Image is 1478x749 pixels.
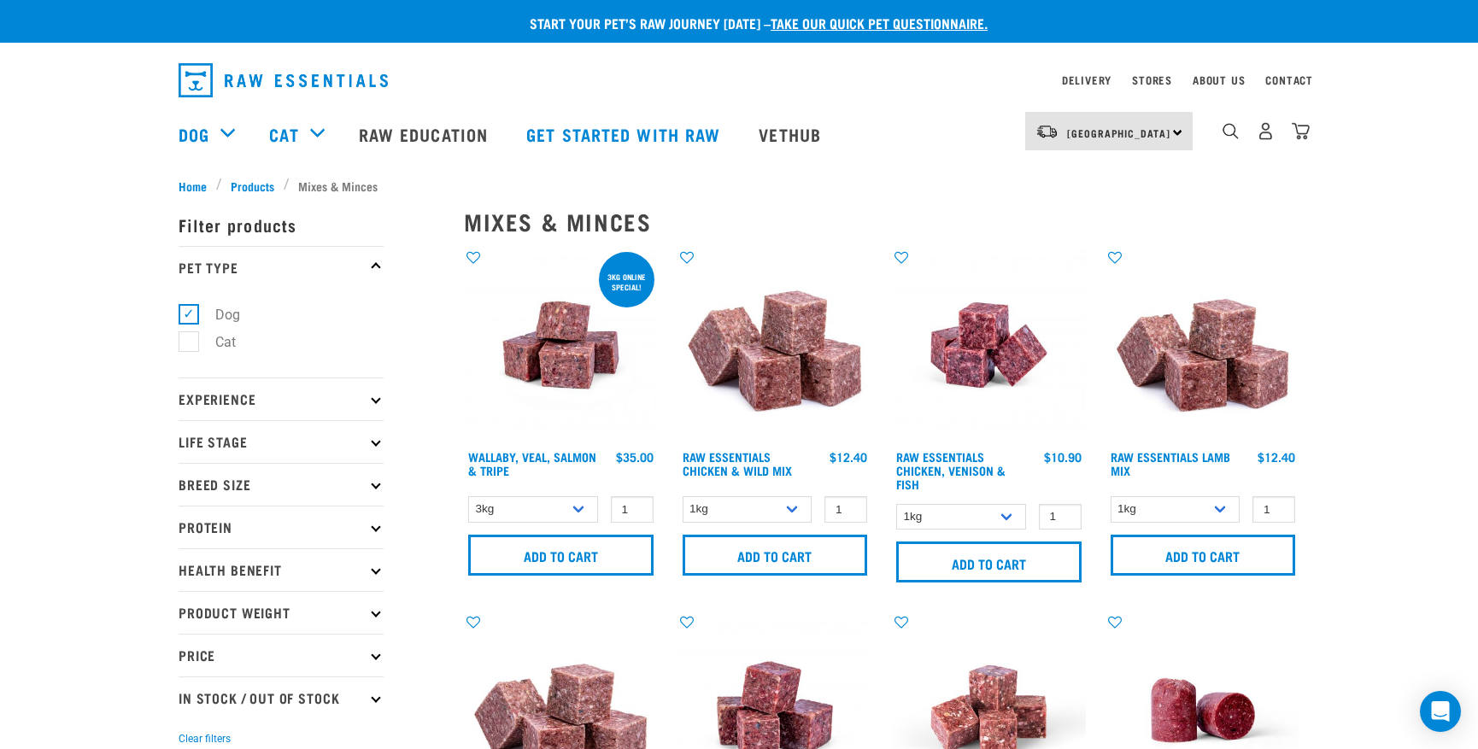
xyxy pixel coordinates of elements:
div: 3kg online special! [599,264,654,300]
p: Filter products [179,203,384,246]
label: Dog [188,304,247,325]
input: Add to cart [468,535,654,576]
a: Contact [1265,77,1313,83]
h2: Mixes & Minces [464,208,1299,235]
label: Cat [188,331,243,353]
p: Price [179,634,384,676]
a: Home [179,177,216,195]
a: Cat [269,121,298,147]
div: $35.00 [616,450,654,464]
p: Pet Type [179,246,384,289]
input: Add to cart [683,535,868,576]
nav: dropdown navigation [165,56,1313,104]
a: Wallaby, Veal, Salmon & Tripe [468,453,596,473]
input: 1 [1039,504,1082,530]
div: $10.90 [1044,450,1082,464]
span: Home [179,177,207,195]
img: Wallaby Veal Salmon Tripe 1642 [464,249,658,442]
a: Stores [1132,77,1172,83]
img: van-moving.png [1035,124,1059,139]
input: Add to cart [1111,535,1296,576]
p: Breed Size [179,463,384,506]
p: Protein [179,506,384,548]
a: Delivery [1062,77,1111,83]
a: Raw Essentials Chicken, Venison & Fish [896,453,1006,487]
a: Dog [179,121,209,147]
span: Products [231,177,274,195]
div: $12.40 [830,450,867,464]
input: 1 [824,496,867,523]
p: Life Stage [179,420,384,463]
img: home-icon-1@2x.png [1223,123,1239,139]
input: 1 [611,496,654,523]
img: Raw Essentials Logo [179,63,388,97]
img: home-icon@2x.png [1292,122,1310,140]
a: Get started with Raw [509,100,742,168]
span: [GEOGRAPHIC_DATA] [1067,130,1170,136]
button: Clear filters [179,731,231,746]
a: take our quick pet questionnaire. [771,19,988,26]
nav: breadcrumbs [179,177,1299,195]
a: Raw Essentials Chicken & Wild Mix [683,453,792,473]
p: Product Weight [179,591,384,634]
a: About Us [1193,77,1245,83]
div: Open Intercom Messenger [1420,691,1461,732]
a: Raw Education [342,100,509,168]
a: Vethub [742,100,842,168]
img: Chicken Venison mix 1655 [892,249,1086,442]
a: Raw Essentials Lamb Mix [1111,453,1230,473]
p: In Stock / Out Of Stock [179,676,384,719]
div: $12.40 [1258,450,1295,464]
a: Products [222,177,284,195]
input: 1 [1252,496,1295,523]
p: Health Benefit [179,548,384,591]
img: user.png [1257,122,1275,140]
p: Experience [179,377,384,420]
img: ?1041 RE Lamb Mix 01 [1106,249,1300,442]
img: Pile Of Cubed Chicken Wild Meat Mix [678,249,872,442]
input: Add to cart [896,541,1082,582]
